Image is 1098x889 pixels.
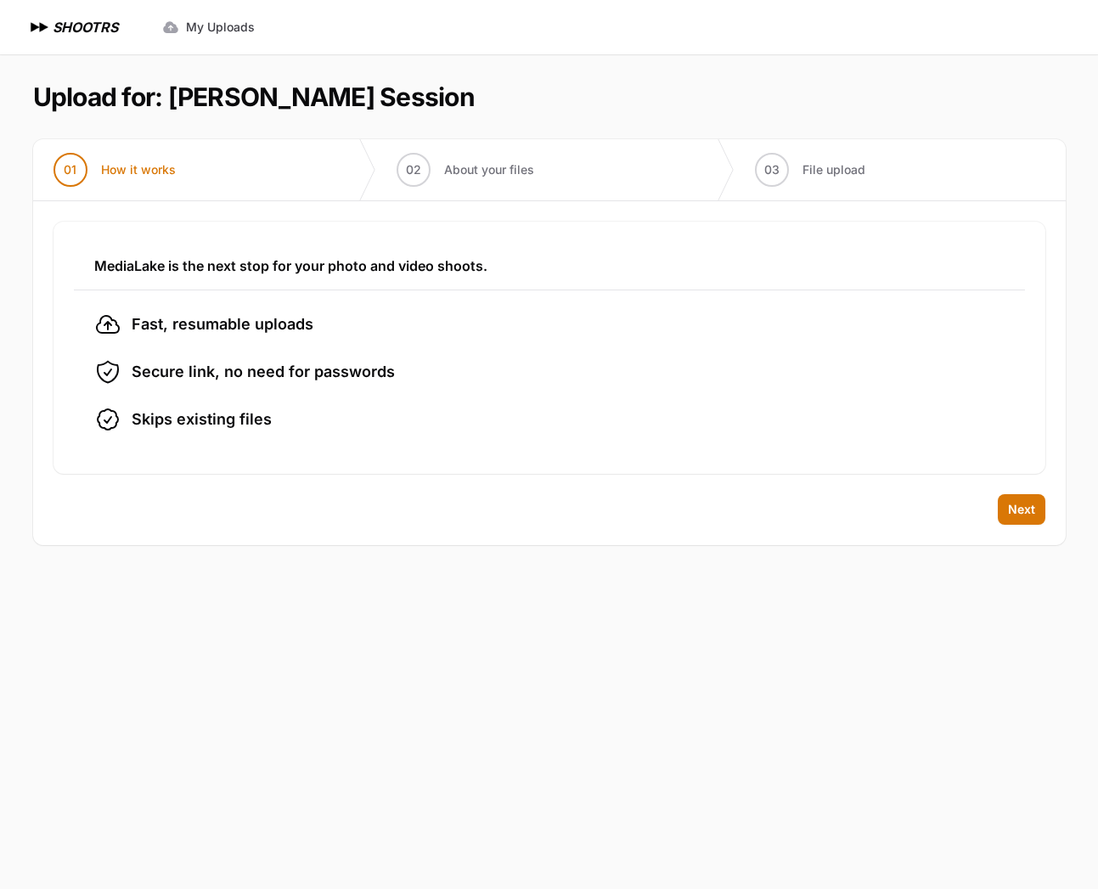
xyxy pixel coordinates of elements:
span: Secure link, no need for passwords [132,360,395,384]
span: 02 [406,161,421,178]
h3: MediaLake is the next stop for your photo and video shoots. [94,256,1005,276]
button: 03 File upload [735,139,886,200]
span: 03 [764,161,780,178]
span: Next [1008,501,1035,518]
h1: SHOOTRS [53,17,118,37]
a: SHOOTRS SHOOTRS [27,17,118,37]
span: How it works [101,161,176,178]
span: File upload [802,161,865,178]
span: 01 [64,161,76,178]
span: Skips existing files [132,408,272,431]
a: My Uploads [152,12,265,42]
button: 01 How it works [33,139,196,200]
span: About your files [444,161,534,178]
button: Next [998,494,1045,525]
img: SHOOTRS [27,17,53,37]
h1: Upload for: [PERSON_NAME] Session [33,82,475,112]
span: My Uploads [186,19,255,36]
span: Fast, resumable uploads [132,312,313,336]
button: 02 About your files [376,139,555,200]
